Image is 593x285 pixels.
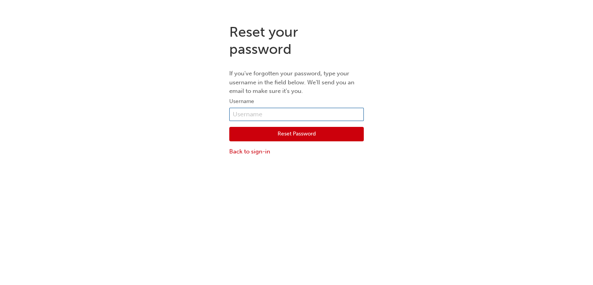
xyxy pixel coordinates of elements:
[229,69,364,96] p: If you've forgotten your password, type your username in the field below. We'll send you an email...
[229,127,364,142] button: Reset Password
[229,108,364,121] input: Username
[229,23,364,57] h1: Reset your password
[229,97,364,106] label: Username
[229,147,364,156] a: Back to sign-in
